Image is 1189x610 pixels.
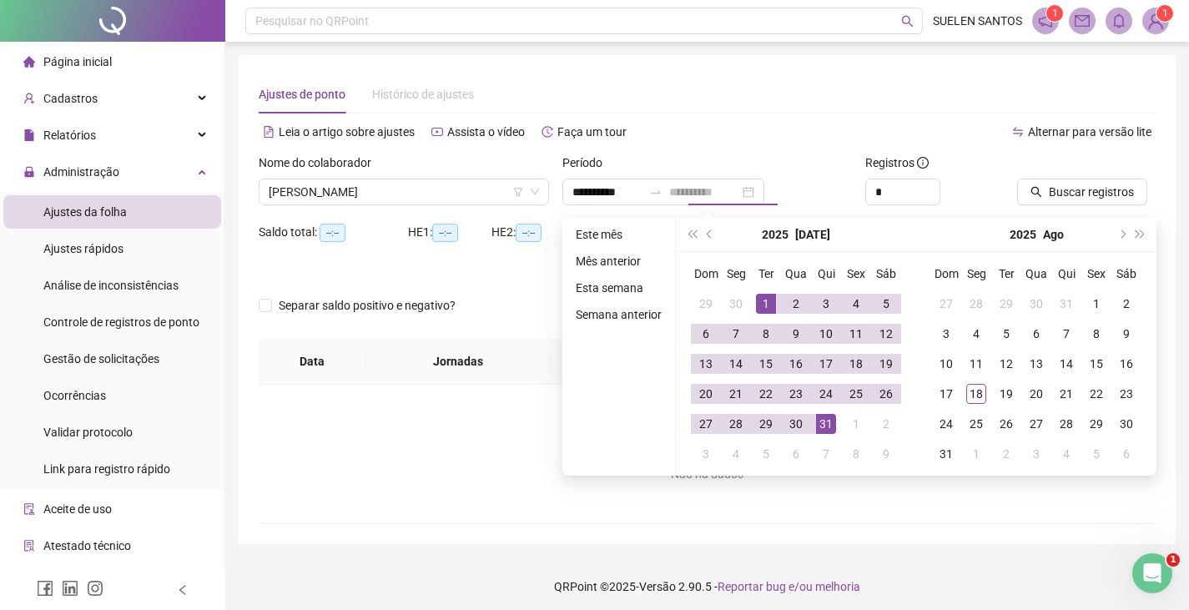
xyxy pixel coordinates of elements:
[936,354,956,374] div: 10
[816,324,836,344] div: 10
[726,324,746,344] div: 7
[961,439,991,469] td: 2025-09-01
[1111,349,1141,379] td: 2025-08-16
[431,126,443,138] span: youtube
[1086,384,1106,404] div: 22
[846,294,866,314] div: 4
[961,349,991,379] td: 2025-08-11
[1081,439,1111,469] td: 2025-09-05
[639,580,676,593] span: Versão
[751,349,781,379] td: 2025-07-15
[996,354,1016,374] div: 12
[726,414,746,434] div: 28
[1116,294,1136,314] div: 2
[786,294,806,314] div: 2
[756,354,776,374] div: 15
[491,223,575,242] div: HE 2:
[966,324,986,344] div: 4
[1021,439,1051,469] td: 2025-09-03
[1056,414,1076,434] div: 28
[816,354,836,374] div: 17
[996,324,1016,344] div: 5
[62,580,78,597] span: linkedin
[1012,126,1024,138] span: swap
[816,384,836,404] div: 24
[43,502,112,516] span: Aceite de uso
[726,354,746,374] div: 14
[846,414,866,434] div: 1
[649,185,663,199] span: to
[751,379,781,409] td: 2025-07-22
[1030,186,1042,198] span: search
[901,15,914,28] span: search
[996,384,1016,404] div: 19
[1021,409,1051,439] td: 2025-08-27
[432,224,458,242] span: --:--
[816,444,836,464] div: 7
[1086,294,1106,314] div: 1
[43,539,131,552] span: Atestado técnico
[1051,319,1081,349] td: 2025-08-07
[871,409,901,439] td: 2025-08-02
[816,294,836,314] div: 3
[841,379,871,409] td: 2025-07-25
[1075,13,1090,28] span: mail
[701,218,719,251] button: prev-year
[1056,444,1076,464] div: 4
[259,223,408,242] div: Saldo total:
[569,305,668,325] li: Semana anterior
[846,354,866,374] div: 18
[756,444,776,464] div: 5
[751,439,781,469] td: 2025-08-05
[841,439,871,469] td: 2025-08-08
[931,289,961,319] td: 2025-07-27
[691,289,721,319] td: 2025-06-29
[259,339,365,385] th: Data
[696,414,716,434] div: 27
[786,414,806,434] div: 30
[683,218,701,251] button: super-prev-year
[751,319,781,349] td: 2025-07-08
[43,92,98,105] span: Cadastros
[1166,553,1180,567] span: 1
[721,259,751,289] th: Seg
[1051,349,1081,379] td: 2025-08-14
[43,55,112,68] span: Página inicial
[1026,324,1046,344] div: 6
[696,294,716,314] div: 29
[871,439,901,469] td: 2025-08-09
[696,444,716,464] div: 3
[917,157,929,169] span: info-circle
[1116,384,1136,404] div: 23
[37,580,53,597] span: facebook
[1116,444,1136,464] div: 6
[1021,289,1051,319] td: 2025-07-30
[551,339,666,385] th: Entrada 1
[365,339,551,385] th: Jornadas
[1081,379,1111,409] td: 2025-08-22
[696,324,716,344] div: 6
[786,444,806,464] div: 6
[991,409,1021,439] td: 2025-08-26
[931,319,961,349] td: 2025-08-03
[1086,444,1106,464] div: 5
[1026,384,1046,404] div: 20
[447,125,525,139] span: Assista o vídeo
[87,580,103,597] span: instagram
[1051,439,1081,469] td: 2025-09-04
[1021,349,1051,379] td: 2025-08-13
[696,384,716,404] div: 20
[936,414,956,434] div: 24
[966,354,986,374] div: 11
[936,324,956,344] div: 3
[1111,259,1141,289] th: Sáb
[781,289,811,319] td: 2025-07-02
[696,354,716,374] div: 13
[996,294,1016,314] div: 29
[1010,218,1036,251] button: year panel
[23,540,35,552] span: solution
[756,294,776,314] div: 1
[841,259,871,289] th: Sex
[1111,379,1141,409] td: 2025-08-23
[751,409,781,439] td: 2025-07-29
